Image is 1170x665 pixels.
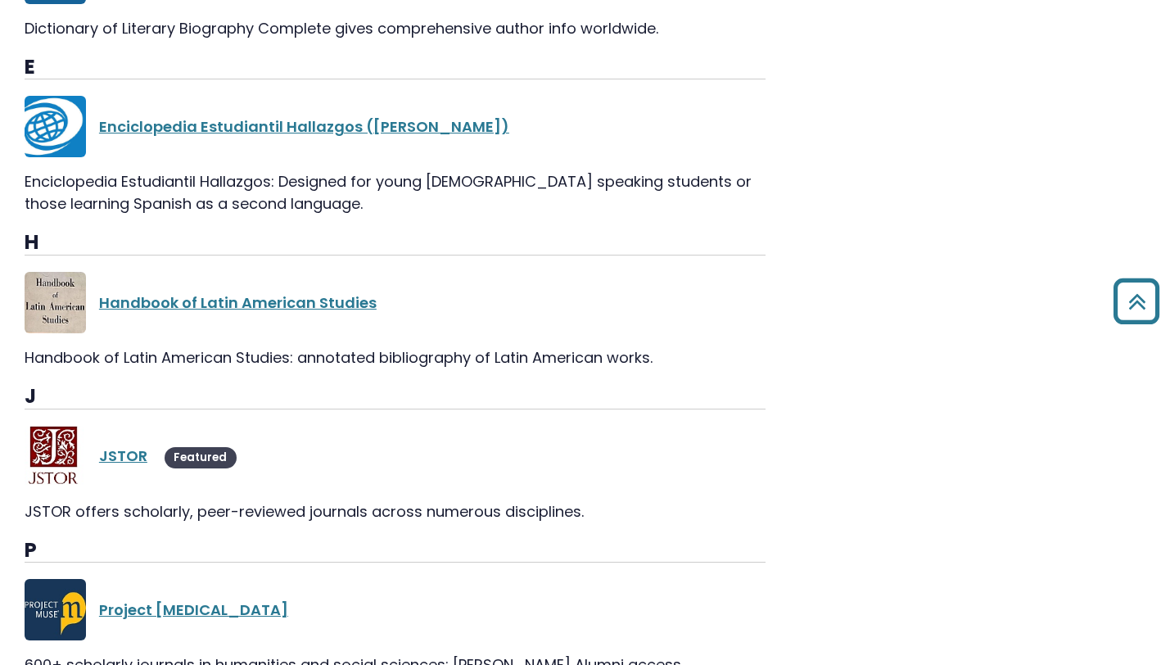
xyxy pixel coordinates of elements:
a: Handbook of Latin American Studies [99,292,377,313]
h3: H [25,231,766,256]
h3: P [25,539,766,563]
span: Featured [165,447,237,468]
a: Enciclopedia Estudiantil Hallazgos ([PERSON_NAME]) [99,116,509,137]
a: Back to Top [1107,286,1166,316]
div: Handbook of Latin American Studies: annotated bibliography of Latin American works. [25,346,766,369]
h3: E [25,56,766,80]
a: Project [MEDICAL_DATA] [99,599,288,620]
div: JSTOR offers scholarly, peer-reviewed journals across numerous disciplines. [25,500,766,522]
p: Enciclopedia Estudiantil Hallazgos: Designed for young [DEMOGRAPHIC_DATA] speaking students or th... [25,170,766,215]
h3: J [25,385,766,409]
a: JSTOR [99,446,147,466]
div: Dictionary of Literary Biography Complete gives comprehensive author info worldwide. [25,17,766,39]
